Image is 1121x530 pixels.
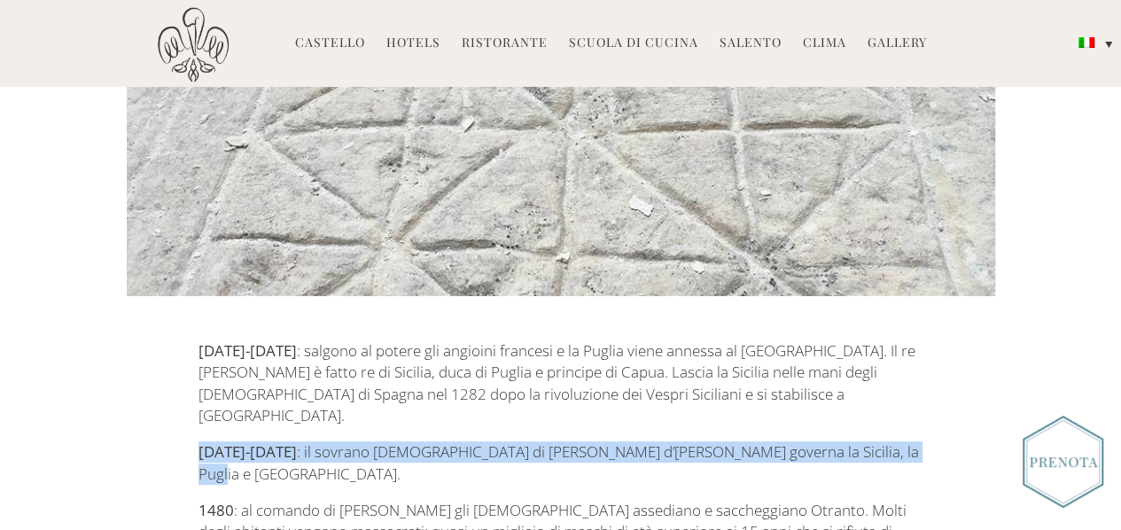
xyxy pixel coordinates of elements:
[199,441,297,462] strong: [DATE]-[DATE]
[720,34,782,54] a: Salento
[803,34,846,54] a: Clima
[199,340,922,426] p: : salgono al potere gli angioini francesi e la Puglia viene annessa al [GEOGRAPHIC_DATA]. Il re [...
[462,34,548,54] a: Ristorante
[1023,416,1103,508] img: Book_Button_Italian.png
[386,34,440,54] a: Hotels
[199,500,234,520] strong: 1480
[1078,37,1094,48] img: Italiano
[199,340,297,361] strong: [DATE]-[DATE]
[868,34,927,54] a: Gallery
[158,7,229,82] img: Castello di Ugento
[295,34,365,54] a: Castello
[199,441,922,485] p: : il sovrano [DEMOGRAPHIC_DATA] di [PERSON_NAME] d’[PERSON_NAME] governa la Sicilia, la Puglia e ...
[569,34,698,54] a: Scuola di Cucina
